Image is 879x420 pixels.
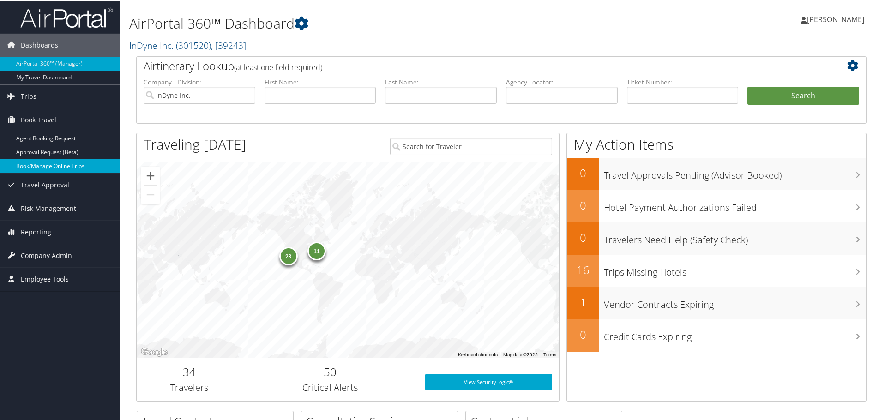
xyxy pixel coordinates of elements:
[21,220,51,243] span: Reporting
[141,166,160,184] button: Zoom in
[144,363,235,379] h2: 34
[567,286,866,318] a: 1Vendor Contracts Expiring
[234,61,322,72] span: (at least one field required)
[20,6,113,28] img: airportal-logo.png
[627,77,739,86] label: Ticket Number:
[139,345,169,357] img: Google
[21,84,36,107] span: Trips
[747,86,859,104] button: Search
[506,77,618,86] label: Agency Locator:
[458,351,498,357] button: Keyboard shortcuts
[567,318,866,351] a: 0Credit Cards Expiring
[144,57,798,73] h2: Airtinerary Lookup
[567,254,866,286] a: 16Trips Missing Hotels
[567,164,599,180] h2: 0
[21,196,76,219] span: Risk Management
[176,38,211,51] span: ( 301520 )
[604,163,866,181] h3: Travel Approvals Pending (Advisor Booked)
[139,345,169,357] a: Open this area in Google Maps (opens a new window)
[425,373,552,390] a: View SecurityLogic®
[503,351,538,356] span: Map data ©2025
[21,33,58,56] span: Dashboards
[129,13,626,32] h1: AirPortal 360™ Dashboard
[604,228,866,246] h3: Travelers Need Help (Safety Check)
[307,241,326,259] div: 11
[249,363,411,379] h2: 50
[279,246,298,264] div: 23
[567,157,866,189] a: 0Travel Approvals Pending (Advisor Booked)
[604,293,866,310] h3: Vendor Contracts Expiring
[604,260,866,278] h3: Trips Missing Hotels
[567,326,599,342] h2: 0
[21,243,72,266] span: Company Admin
[567,294,599,309] h2: 1
[144,134,246,153] h1: Traveling [DATE]
[144,380,235,393] h3: Travelers
[604,196,866,213] h3: Hotel Payment Authorizations Failed
[211,38,246,51] span: , [ 39243 ]
[129,38,246,51] a: InDyne Inc.
[141,185,160,203] button: Zoom out
[21,267,69,290] span: Employee Tools
[567,229,599,245] h2: 0
[567,189,866,222] a: 0Hotel Payment Authorizations Failed
[265,77,376,86] label: First Name:
[567,134,866,153] h1: My Action Items
[801,5,873,32] a: [PERSON_NAME]
[567,261,599,277] h2: 16
[543,351,556,356] a: Terms (opens in new tab)
[249,380,411,393] h3: Critical Alerts
[385,77,497,86] label: Last Name:
[604,325,866,342] h3: Credit Cards Expiring
[144,77,255,86] label: Company - Division:
[567,222,866,254] a: 0Travelers Need Help (Safety Check)
[567,197,599,212] h2: 0
[21,173,69,196] span: Travel Approval
[390,137,552,154] input: Search for Traveler
[21,108,56,131] span: Book Travel
[807,13,864,24] span: [PERSON_NAME]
